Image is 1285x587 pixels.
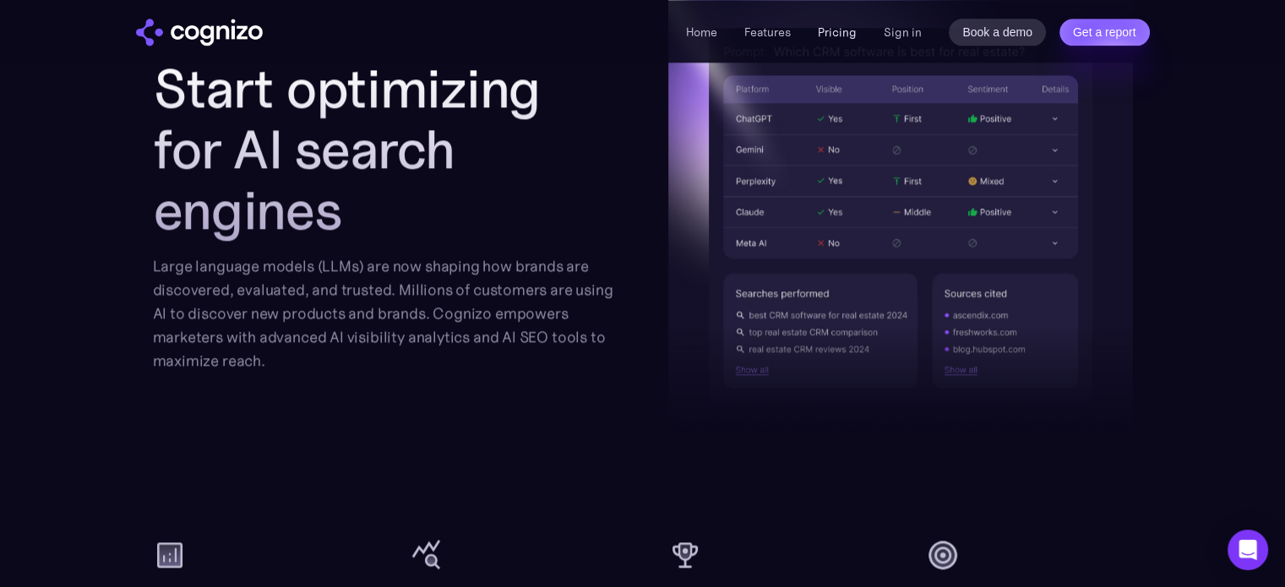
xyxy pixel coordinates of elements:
a: Book a demo [949,19,1046,46]
img: cognizo logo [136,19,263,46]
img: target icon [926,538,960,572]
a: Sign in [884,22,922,42]
a: Home [686,24,717,40]
div: Open Intercom Messenger [1228,530,1268,570]
a: Pricing [818,24,857,40]
img: analytics icon [153,538,187,572]
a: Features [744,24,791,40]
img: query stats icon [411,538,444,572]
a: Get a report [1059,19,1150,46]
img: cup icon [668,538,702,572]
div: Large language models (LLMs) are now shaping how brands are discovered, evaluated, and trusted. M... [153,254,618,372]
h2: Start optimizing for AI search engines [153,58,618,241]
a: home [136,19,263,46]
